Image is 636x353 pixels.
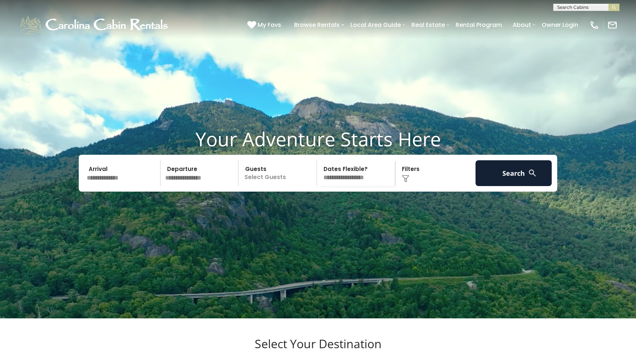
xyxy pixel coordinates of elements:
a: Local Area Guide [347,18,404,31]
img: White-1-1-2.png [18,14,171,36]
span: My Favs [258,20,281,29]
a: My Favs [247,20,283,30]
button: Search [476,160,552,186]
a: Rental Program [452,18,506,31]
a: Owner Login [538,18,582,31]
a: About [509,18,535,31]
h1: Your Adventure Starts Here [6,127,630,150]
img: search-regular-white.png [528,168,537,178]
p: Select Guests [241,160,317,186]
a: Browse Rentals [290,18,343,31]
a: Real Estate [408,18,449,31]
img: mail-regular-white.png [607,20,618,30]
img: phone-regular-white.png [589,20,600,30]
img: filter--v1.png [402,175,409,182]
